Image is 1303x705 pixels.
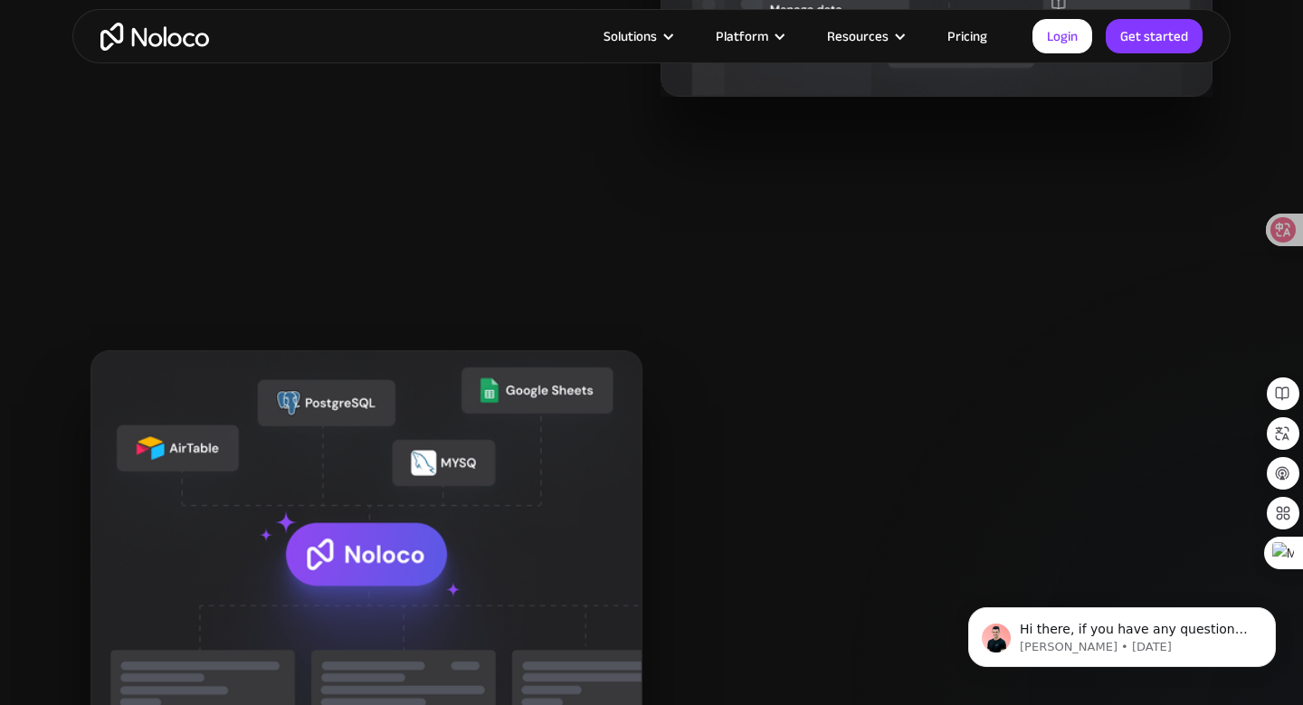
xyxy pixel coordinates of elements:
div: Solutions [581,24,693,48]
div: Platform [693,24,804,48]
div: Solutions [604,24,657,48]
div: Resources [827,24,889,48]
a: Get started [1106,19,1203,53]
a: Login [1032,19,1092,53]
iframe: Intercom notifications message [941,569,1303,696]
a: Pricing [925,24,1010,48]
div: Resources [804,24,925,48]
a: home [100,23,209,51]
div: Platform [716,24,768,48]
